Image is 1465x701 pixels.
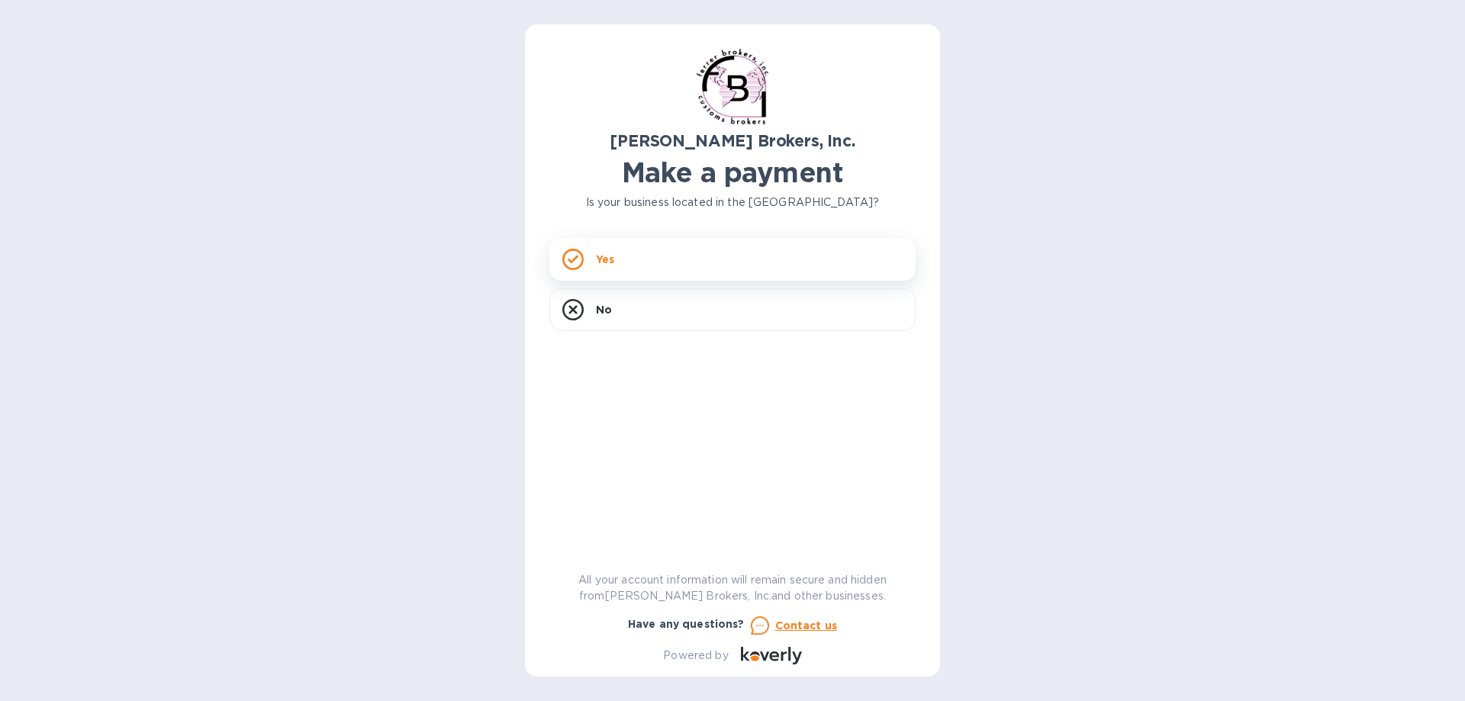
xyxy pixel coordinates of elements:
p: Powered by [663,648,728,664]
p: Yes [596,252,614,267]
p: All your account information will remain secure and hidden from [PERSON_NAME] Brokers, Inc. and o... [549,572,916,604]
h1: Make a payment [549,156,916,188]
b: [PERSON_NAME] Brokers, Inc. [610,131,855,150]
u: Contact us [775,619,838,632]
b: Have any questions? [628,618,745,630]
p: No [596,302,612,317]
p: Is your business located in the [GEOGRAPHIC_DATA]? [549,195,916,211]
